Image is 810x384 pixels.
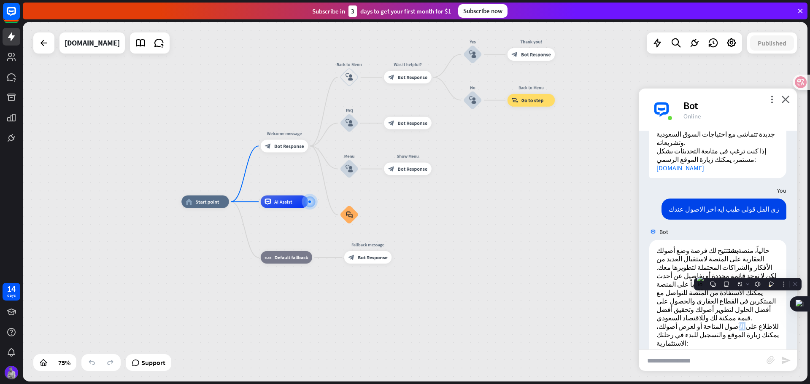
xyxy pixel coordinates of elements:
div: Back to Menu [503,84,560,91]
i: block_user_input [346,119,353,127]
a: [DOMAIN_NAME] [656,347,704,356]
div: Was it helpful? [379,62,436,68]
div: Yes [454,38,491,45]
div: Welcome message [256,130,313,137]
div: Show Menu [379,153,436,159]
div: 14 [7,285,16,293]
span: AI Assist [274,199,292,205]
span: Support [141,356,165,369]
p: إذا كنت ترغب في متابعة التحديثات بشكل مستمر، يمكنك زيارة الموقع الرسمي: [656,147,779,172]
span: Bot Response [274,143,304,149]
i: block_bot_response [388,74,394,81]
i: block_bot_response [512,51,518,57]
div: Subscribe in days to get your first month for $1 [312,5,451,17]
div: Online [683,112,787,120]
i: block_fallback [265,254,272,260]
div: Back to Menu [330,62,368,68]
div: days [7,293,16,298]
div: Subscribe now [458,4,508,18]
div: Bot [683,99,787,112]
button: Open LiveChat chat widget [7,3,32,29]
div: Thank you! [503,38,560,45]
button: Published [750,35,794,51]
i: block_faq [346,211,353,218]
span: Bot Response [398,74,428,81]
div: Menu [330,153,368,159]
p: للاطلاع على الأصول المتاحة أو لعرض أصولك، يمكنك زيارة الموقع والتسجيل للبدء في رحلتك الاستثمارية: [656,322,779,356]
span: Bot [659,228,668,236]
div: 75% [56,356,73,369]
a: 14 days [3,283,20,301]
i: block_bot_response [348,254,355,260]
i: block_user_input [346,165,353,173]
div: investment-ui-test.masakenapp.com [65,32,120,54]
i: more_vert [768,95,776,103]
i: block_bot_response [388,120,394,126]
span: Bot Response [358,254,388,260]
i: home_2 [186,199,192,205]
i: block_user_input [469,97,476,104]
p: نحن نعمل باستمرار على تقديم حلول وخدمات جديدة تتماشى مع احتياجات السوق السعودية وتشريعاته. [656,121,779,147]
span: Go to step [521,97,544,103]
p: حالياً، منصة تتيح لك فرصة وضع أصولك العقارية على المنصة لاستقبال العديد من الأفكار والشراكات المح... [656,246,779,288]
span: Bot Response [398,166,428,172]
i: block_attachment [767,356,775,364]
span: You [777,187,786,194]
div: FAQ [330,107,368,113]
i: block_user_input [469,51,476,58]
div: زى الفل قولي طيب ايه اخر الاصول عندك [661,199,786,220]
div: No [454,84,491,91]
p: يمكنك الاستفادة من المنصة للتواصل مع المبتكرين في القطاع العقاري والحصول على أفضل الحلول لتطوير أ... [656,288,779,322]
span: Default fallback [275,254,308,260]
i: block_bot_response [388,166,394,172]
div: Fallback message [340,242,397,248]
span: Bot Response [521,51,551,57]
i: block_goto [512,97,518,103]
a: [DOMAIN_NAME] [656,164,704,172]
i: block_bot_response [265,143,271,149]
i: block_user_input [346,73,353,81]
strong: بشت [728,246,738,255]
i: send [781,355,791,365]
span: Bot Response [398,120,428,126]
i: close [781,95,790,103]
div: 3 [348,5,357,17]
span: Start point [195,199,219,205]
